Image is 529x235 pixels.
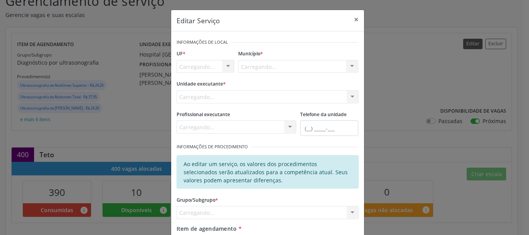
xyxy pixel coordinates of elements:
label: Unidade executante [177,78,226,90]
label: UF [177,48,185,60]
small: Informações de Procedimento [177,144,248,150]
h5: Editar Serviço [177,15,220,26]
button: Close [349,10,364,29]
label: Município [238,48,263,60]
input: (__) _____-___ [300,120,358,136]
label: Telefone da unidade [300,109,347,121]
label: Grupo/Subgrupo [177,194,218,206]
div: Ao editar um serviço, os valores dos procedimentos selecionados serão atualizados para a competên... [177,155,359,189]
span: Item de agendamento [177,225,237,232]
label: Profissional executante [177,109,230,121]
small: Informações de Local [177,39,228,46]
